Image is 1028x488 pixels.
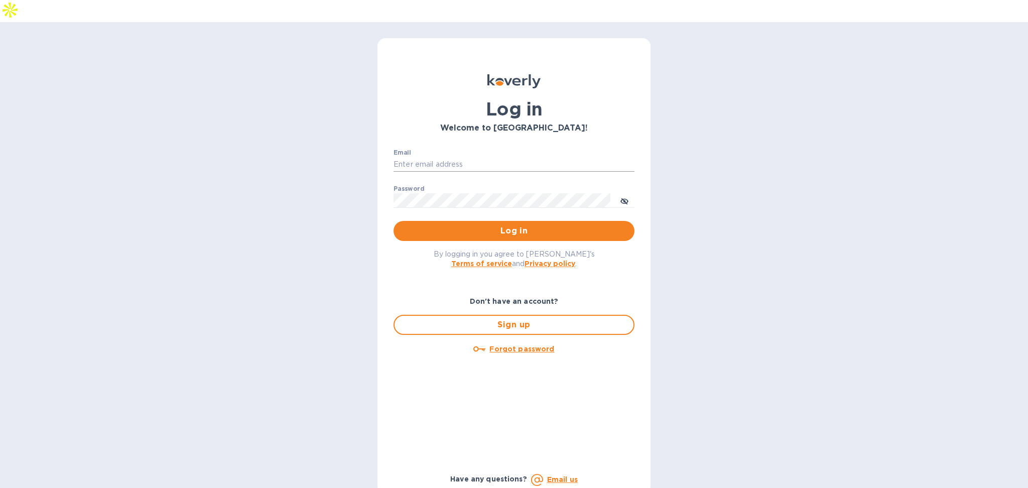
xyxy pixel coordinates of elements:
span: Log in [402,225,626,237]
button: toggle password visibility [614,190,634,210]
span: By logging in you agree to [PERSON_NAME]'s and . [434,250,595,268]
a: Privacy policy [525,260,575,268]
h3: Welcome to [GEOGRAPHIC_DATA]! [394,124,634,133]
span: Sign up [403,319,625,331]
b: Don't have an account? [470,297,559,305]
b: Have any questions? [450,475,527,483]
u: Forgot password [489,345,554,353]
label: Password [394,186,424,192]
button: Sign up [394,315,634,335]
a: Terms of service [451,260,512,268]
input: Enter email address [394,157,634,172]
a: Email us [547,475,578,483]
h1: Log in [394,98,634,119]
button: Log in [394,221,634,241]
label: Email [394,150,411,156]
img: Koverly [487,74,541,88]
